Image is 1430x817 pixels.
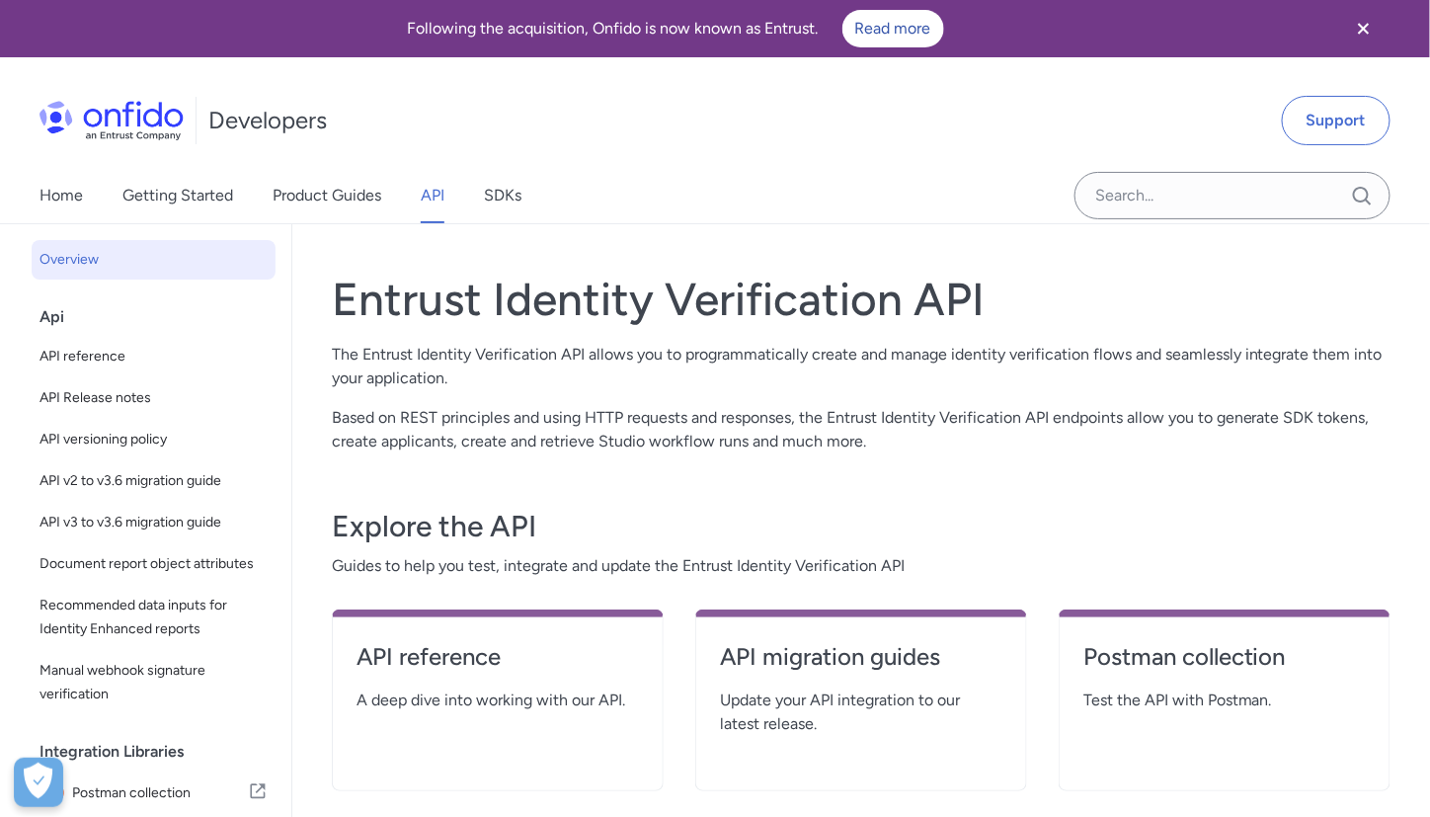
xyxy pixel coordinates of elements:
h3: Explore the API [332,507,1390,546]
p: The Entrust Identity Verification API allows you to programmatically create and manage identity v... [332,343,1390,390]
div: Following the acquisition, Onfido is now known as Entrust. [24,10,1327,47]
span: API reference [40,345,268,368]
a: SDKs [484,168,521,223]
input: Onfido search input field [1074,172,1390,219]
span: Test the API with Postman. [1083,689,1366,712]
a: API reference [357,641,639,689]
a: Support [1282,96,1390,145]
a: Manual webhook signature verification [32,651,276,714]
a: API migration guides [720,641,1002,689]
a: Getting Started [122,168,233,223]
a: Document report object attributes [32,544,276,584]
a: API v3 to v3.6 migration guide [32,503,276,542]
a: API versioning policy [32,420,276,459]
span: Document report object attributes [40,552,268,576]
span: API Release notes [40,386,268,410]
a: Read more [842,10,944,47]
h4: API reference [357,641,639,673]
a: Overview [32,240,276,280]
a: API reference [32,337,276,376]
a: Postman collection [1083,641,1366,689]
div: Cookie Preferences [14,758,63,807]
img: Onfido Logo [40,101,184,140]
p: Based on REST principles and using HTTP requests and responses, the Entrust Identity Verification... [332,406,1390,453]
span: API v3 to v3.6 migration guide [40,511,268,534]
a: API Release notes [32,378,276,418]
a: API [421,168,444,223]
a: API v2 to v3.6 migration guide [32,461,276,501]
div: Integration Libraries [40,732,283,772]
a: Product Guides [273,168,381,223]
svg: Close banner [1352,17,1376,41]
button: Close banner [1327,4,1400,53]
h4: Postman collection [1083,641,1366,673]
span: A deep dive into working with our API. [357,689,639,712]
span: Update your API integration to our latest release. [720,689,1002,736]
span: API versioning policy [40,428,268,451]
span: Manual webhook signature verification [40,659,268,706]
span: Guides to help you test, integrate and update the Entrust Identity Verification API [332,554,1390,578]
a: Home [40,168,83,223]
h1: Developers [208,105,327,136]
a: Recommended data inputs for Identity Enhanced reports [32,586,276,649]
button: Open Preferences [14,758,63,807]
span: Overview [40,248,268,272]
div: Api [40,297,283,337]
a: IconPostman collectionPostman collection [32,772,276,815]
h4: API migration guides [720,641,1002,673]
span: Recommended data inputs for Identity Enhanced reports [40,594,268,641]
span: Postman collection [72,779,248,807]
h1: Entrust Identity Verification API [332,272,1390,327]
span: API v2 to v3.6 migration guide [40,469,268,493]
